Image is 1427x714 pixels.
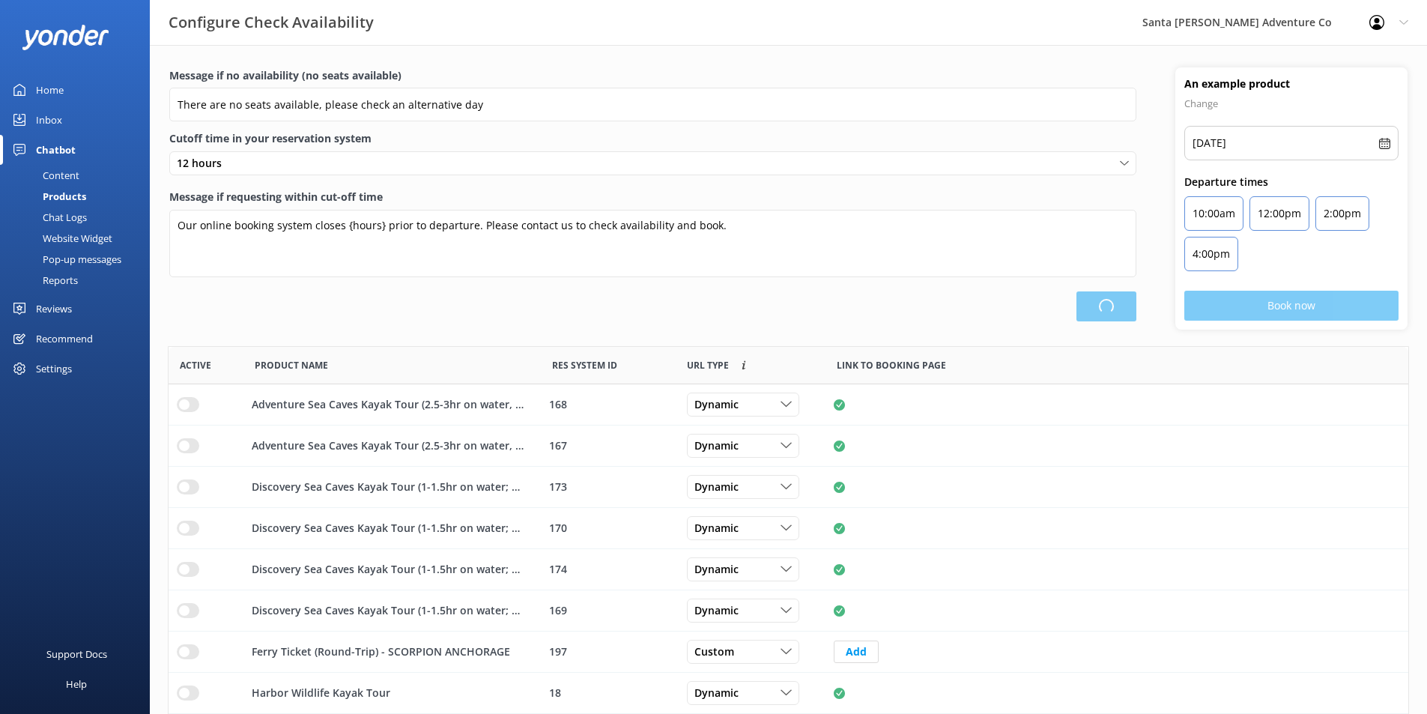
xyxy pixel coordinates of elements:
[252,479,524,495] p: Discovery Sea Caves Kayak Tour (1-1.5hr on water; 10:30am tour)
[1184,76,1399,91] h4: An example product
[9,249,150,270] a: Pop-up messages
[9,165,79,186] div: Content
[694,479,748,495] span: Dynamic
[9,165,150,186] a: Content
[549,396,667,413] div: 168
[36,75,64,105] div: Home
[9,270,150,291] a: Reports
[169,508,1408,549] div: row
[252,438,524,454] p: Adventure Sea Caves Kayak Tour (2.5-3hr on water, 9:30am tour)
[46,639,107,669] div: Support Docs
[169,189,1136,205] label: Message if requesting within cut-off time
[9,249,121,270] div: Pop-up messages
[694,644,743,660] span: Custom
[549,685,667,701] div: 18
[9,207,150,228] a: Chat Logs
[9,270,78,291] div: Reports
[22,25,109,49] img: yonder-white-logo.png
[694,685,748,701] span: Dynamic
[9,207,87,228] div: Chat Logs
[1193,134,1226,152] p: [DATE]
[694,561,748,578] span: Dynamic
[252,561,524,578] p: Discovery Sea Caves Kayak Tour (1-1.5hr on water; 1:30pm tour)
[1258,205,1301,223] p: 12:00pm
[252,685,390,701] p: Harbor Wildlife Kayak Tour
[694,602,748,619] span: Dynamic
[169,673,1408,714] div: row
[169,426,1408,467] div: row
[169,88,1136,121] input: Enter a message
[694,396,748,413] span: Dynamic
[169,590,1408,632] div: row
[834,641,879,663] button: Add
[552,358,617,372] span: Res System ID
[252,396,524,413] p: Adventure Sea Caves Kayak Tour (2.5-3hr on water, 10:30am tour)
[169,384,1408,426] div: row
[177,155,231,172] span: 12 hours
[255,358,328,372] span: Product Name
[36,294,72,324] div: Reviews
[549,479,667,495] div: 173
[549,644,667,660] div: 197
[1184,174,1399,190] p: Departure times
[36,324,93,354] div: Recommend
[694,438,748,454] span: Dynamic
[169,10,374,34] h3: Configure Check Availability
[9,228,112,249] div: Website Widget
[180,358,211,372] span: Active
[1193,245,1230,263] p: 4:00pm
[252,520,524,536] p: Discovery Sea Caves Kayak Tour (1-1.5hr on water; 12:30pm tour)
[252,602,524,619] p: Discovery Sea Caves Kayak Tour (1-1.5hr on water; 9:30am tour)
[9,186,86,207] div: Products
[549,561,667,578] div: 174
[687,358,729,372] span: Link to booking page
[252,644,510,660] p: Ferry Ticket (Round-Trip) - SCORPION ANCHORAGE
[1184,94,1399,112] p: Change
[36,135,76,165] div: Chatbot
[169,467,1408,508] div: row
[169,67,1136,84] label: Message if no availability (no seats available)
[169,130,1136,147] label: Cutoff time in your reservation system
[66,669,87,699] div: Help
[169,549,1408,590] div: row
[549,520,667,536] div: 170
[549,602,667,619] div: 169
[9,186,150,207] a: Products
[549,438,667,454] div: 167
[1324,205,1361,223] p: 2:00pm
[1193,205,1235,223] p: 10:00am
[694,520,748,536] span: Dynamic
[36,354,72,384] div: Settings
[36,105,62,135] div: Inbox
[9,228,150,249] a: Website Widget
[169,632,1408,673] div: row
[837,358,946,372] span: Link to booking page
